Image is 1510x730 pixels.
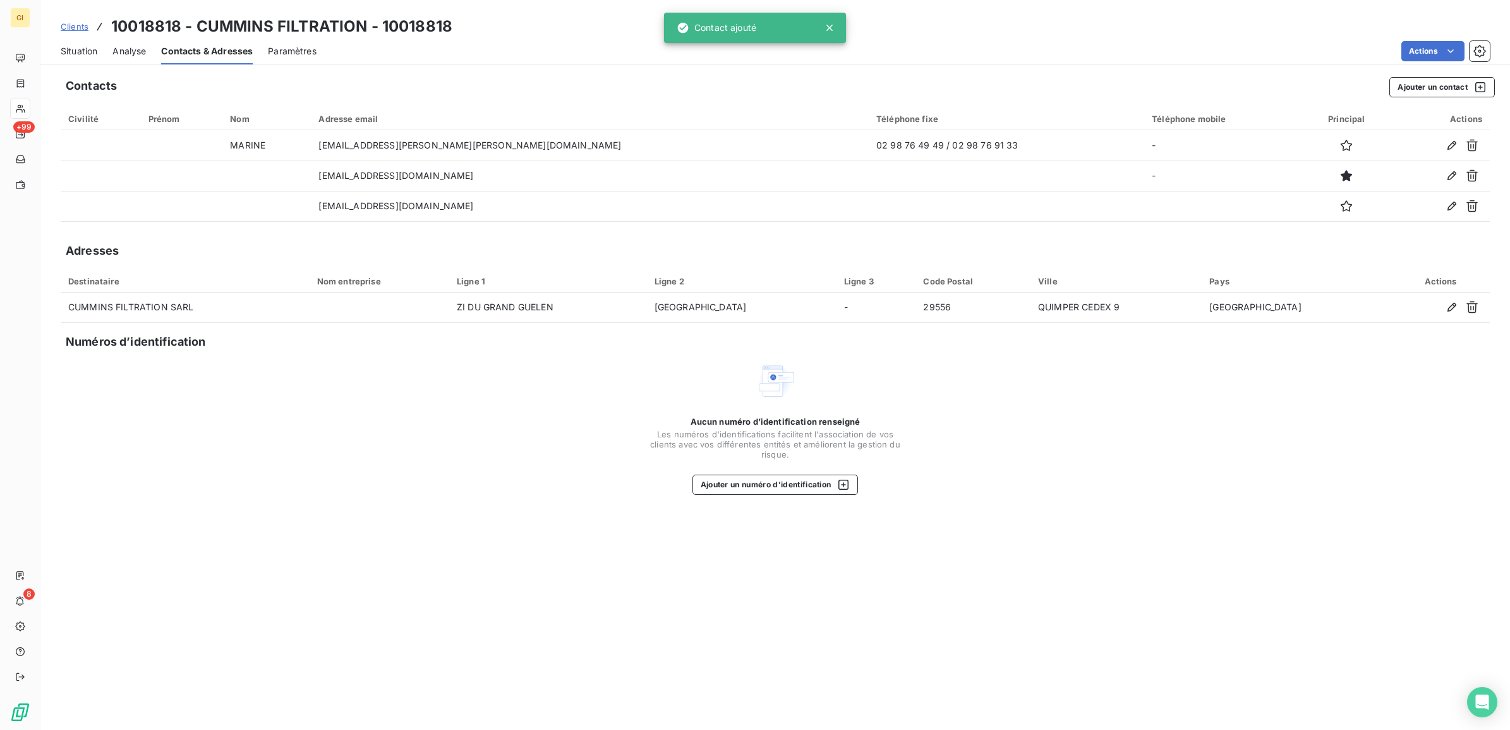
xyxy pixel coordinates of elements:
td: 29556 [915,293,1030,323]
div: Principal [1308,114,1384,124]
span: 8 [23,588,35,600]
div: Téléphone mobile [1152,114,1293,124]
div: Téléphone fixe [876,114,1137,124]
h5: Numéros d’identification [66,333,206,351]
div: Nom entreprise [317,276,442,286]
span: +99 [13,121,35,133]
img: Logo LeanPay [10,702,30,722]
td: CUMMINS FILTRATION SARL [61,293,310,323]
td: 02 98 76 49 49 / 02 98 76 91 33 [869,130,1144,161]
span: Analyse [112,45,146,58]
button: Ajouter un numéro d’identification [692,475,859,495]
div: Actions [1399,276,1482,286]
td: - [1144,130,1301,161]
td: [EMAIL_ADDRESS][DOMAIN_NAME] [311,191,869,221]
div: Code Postal [923,276,1023,286]
td: - [837,293,916,323]
div: Prénom [148,114,215,124]
a: Clients [61,20,88,33]
div: Nom [230,114,303,124]
div: Open Intercom Messenger [1467,687,1497,717]
span: Situation [61,45,97,58]
td: [EMAIL_ADDRESS][DOMAIN_NAME] [311,161,869,191]
img: Empty state [755,361,795,401]
div: Actions [1400,114,1482,124]
div: Ville [1038,276,1194,286]
td: MARINE [222,130,311,161]
span: Aucun numéro d’identification renseigné [691,417,861,427]
div: Ligne 1 [457,276,639,286]
span: Contacts & Adresses [161,45,253,58]
div: Destinataire [68,276,302,286]
td: ZI DU GRAND GUELEN [449,293,647,323]
button: Ajouter un contact [1389,77,1495,97]
td: [GEOGRAPHIC_DATA] [1202,293,1391,323]
td: - [1144,161,1301,191]
span: Paramètres [268,45,317,58]
h5: Contacts [66,77,117,95]
div: Adresse email [318,114,861,124]
td: [EMAIL_ADDRESS][PERSON_NAME][PERSON_NAME][DOMAIN_NAME] [311,130,869,161]
div: Civilité [68,114,133,124]
h5: Adresses [66,242,119,260]
td: [GEOGRAPHIC_DATA] [647,293,837,323]
div: Pays [1209,276,1384,286]
div: GI [10,8,30,28]
div: Contact ajouté [677,16,756,39]
div: Ligne 3 [844,276,909,286]
button: Actions [1401,41,1465,61]
h3: 10018818 - CUMMINS FILTRATION - 10018818 [111,15,452,38]
td: QUIMPER CEDEX 9 [1030,293,1202,323]
div: Ligne 2 [655,276,829,286]
span: Clients [61,21,88,32]
span: Les numéros d'identifications facilitent l'association de vos clients avec vos différentes entité... [649,429,902,459]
